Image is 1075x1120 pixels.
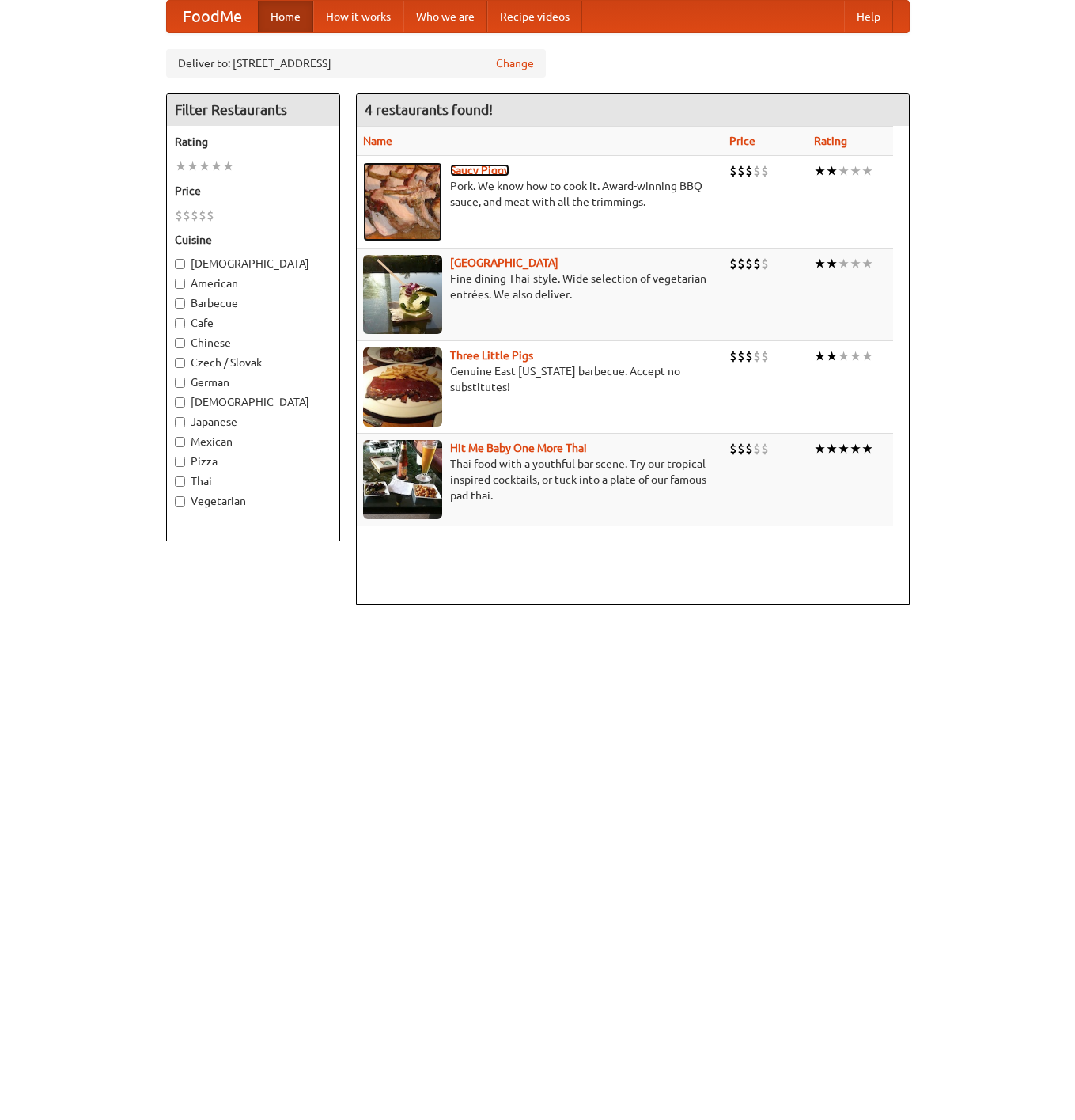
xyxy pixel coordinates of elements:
[175,295,331,311] label: Barbecue
[838,440,850,457] li: ★
[363,271,717,302] p: Fine dining Thai-style. Wide selection of vegetarian entrées. We also deliver.
[450,164,509,177] a: Saucy Piggy
[838,255,850,272] li: ★
[761,440,769,457] li: $
[850,440,861,457] li: ★
[175,417,185,427] input: Japanese
[175,256,331,271] label: [DEMOGRAPHIC_DATA]
[175,414,331,430] label: Japanese
[210,158,222,175] li: ★
[175,232,331,248] h5: Cuisine
[258,1,313,32] a: Home
[363,440,442,519] img: babythai.jpg
[363,255,442,334] img: satay.jpg
[313,1,403,32] a: How it works
[183,207,191,224] li: $
[363,162,442,241] img: saucy.jpg
[175,279,185,289] input: American
[753,347,761,365] li: $
[175,275,331,291] label: American
[761,162,769,180] li: $
[199,207,206,224] li: $
[175,434,331,450] label: Mexican
[175,335,331,351] label: Chinese
[175,378,185,388] input: German
[175,457,185,467] input: Pizza
[761,347,769,365] li: $
[450,256,558,269] a: [GEOGRAPHIC_DATA]
[729,255,737,272] li: $
[838,347,850,365] li: ★
[175,358,185,368] input: Czech / Slovak
[175,473,331,489] label: Thai
[737,162,745,180] li: $
[175,476,185,487] input: Thai
[487,1,582,32] a: Recipe videos
[175,338,185,348] input: Chinese
[191,207,199,224] li: $
[175,207,183,224] li: $
[187,158,199,175] li: ★
[729,347,737,365] li: $
[450,349,533,362] a: Three Little Pigs
[814,440,826,457] li: ★
[844,1,893,32] a: Help
[167,94,339,126] h4: Filter Restaurants
[826,255,838,272] li: ★
[753,255,761,272] li: $
[814,162,826,180] li: ★
[814,347,826,365] li: ★
[363,456,717,503] p: Thai food with a youthful bar scene. Try our tropical inspired cocktails, or tuck into a plate of...
[199,158,210,175] li: ★
[861,162,873,180] li: ★
[403,1,487,32] a: Who we are
[206,207,214,224] li: $
[363,135,392,147] a: Name
[850,162,861,180] li: ★
[814,135,847,147] a: Rating
[450,442,587,454] a: Hit Me Baby One More Thai
[826,440,838,457] li: ★
[861,347,873,365] li: ★
[729,440,737,457] li: $
[175,259,185,269] input: [DEMOGRAPHIC_DATA]
[737,440,745,457] li: $
[737,347,745,365] li: $
[826,347,838,365] li: ★
[761,255,769,272] li: $
[753,162,761,180] li: $
[729,162,737,180] li: $
[737,255,745,272] li: $
[175,493,331,509] label: Vegetarian
[167,1,258,32] a: FoodMe
[838,162,850,180] li: ★
[753,440,761,457] li: $
[850,347,861,365] li: ★
[814,255,826,272] li: ★
[175,298,185,309] input: Barbecue
[850,255,861,272] li: ★
[175,318,185,328] input: Cafe
[175,454,331,469] label: Pizza
[365,102,493,117] ng-pluralize: 4 restaurants found!
[363,347,442,427] img: littlepigs.jpg
[222,158,234,175] li: ★
[363,363,717,395] p: Genuine East [US_STATE] barbecue. Accept no substitutes!
[175,315,331,331] label: Cafe
[175,183,331,199] h5: Price
[175,374,331,390] label: German
[861,440,873,457] li: ★
[745,440,753,457] li: $
[175,496,185,507] input: Vegetarian
[175,394,331,410] label: [DEMOGRAPHIC_DATA]
[826,162,838,180] li: ★
[729,135,755,147] a: Price
[175,158,187,175] li: ★
[363,178,717,210] p: Pork. We know how to cook it. Award-winning BBQ sauce, and meat with all the trimmings.
[166,49,546,78] div: Deliver to: [STREET_ADDRESS]
[175,397,185,408] input: [DEMOGRAPHIC_DATA]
